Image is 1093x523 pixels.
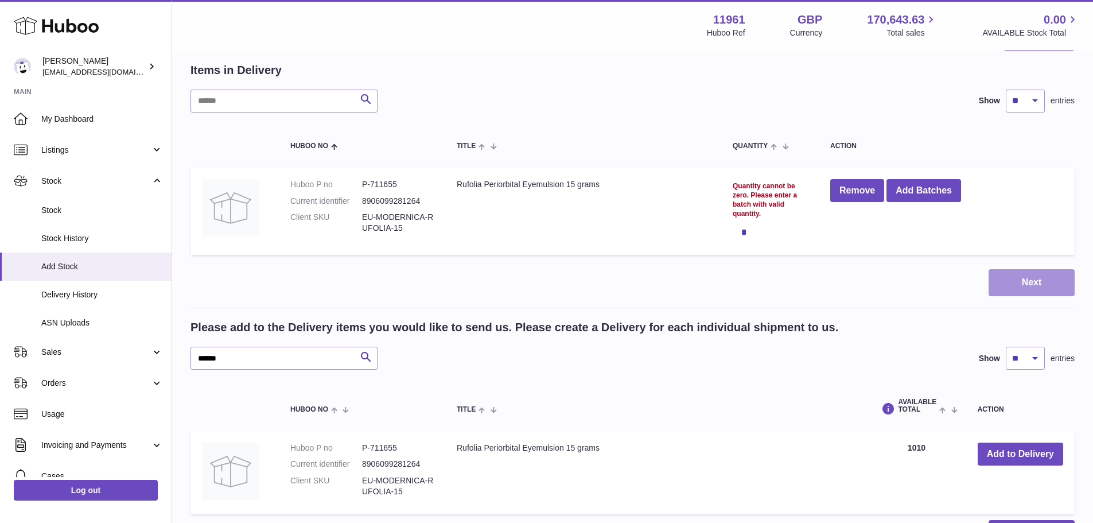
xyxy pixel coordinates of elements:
span: [EMAIL_ADDRESS][DOMAIN_NAME] [42,67,169,76]
span: Invoicing and Payments [41,440,151,451]
span: Stock [41,205,163,216]
div: Currency [790,28,823,38]
div: Action [978,406,1063,413]
a: Log out [14,480,158,501]
span: Huboo no [290,142,328,150]
img: Rufolia Periorbital Eyemulsion 15 grams [202,443,259,500]
h2: Items in Delivery [190,63,282,78]
a: 0.00 AVAILABLE Stock Total [982,12,1079,38]
span: AVAILABLE Total [898,398,936,413]
span: 170,643.63 [867,12,924,28]
td: Rufolia Periorbital Eyemulsion 15 grams [445,168,721,255]
span: Stock [41,176,151,187]
a: 170,643.63 Total sales [867,12,938,38]
label: Show [979,95,1000,106]
strong: GBP [798,12,822,28]
dt: Client SKU [290,212,362,234]
dd: 8906099281264 [362,196,434,207]
h2: Please add to the Delivery items you would like to send us. Please create a Delivery for each ind... [190,320,838,335]
span: Usage [41,409,163,420]
span: Add Stock [41,261,163,272]
button: Add to Delivery [978,443,1063,466]
span: Quantity [733,142,768,150]
span: entries [1051,95,1075,106]
span: AVAILABLE Stock Total [982,28,1079,38]
span: 0.00 [1044,12,1066,28]
dt: Huboo P no [290,443,362,454]
span: My Dashboard [41,114,163,125]
strong: 11961 [713,12,745,28]
span: Stock History [41,233,163,244]
dt: Huboo P no [290,179,362,190]
dd: 8906099281264 [362,459,434,470]
dd: EU-MODERNICA-RUFOLIA-15 [362,212,434,234]
label: Show [979,353,1000,364]
dd: EU-MODERNICA-RUFOLIA-15 [362,475,434,497]
dt: Current identifier [290,196,362,207]
span: Listings [41,145,151,156]
button: Add Batches [886,179,961,203]
div: Quantity cannot be zero. Please enter a batch with valid quantity. [733,181,807,219]
span: Huboo no [290,406,328,413]
button: Next [989,269,1075,296]
td: Rufolia Periorbital Eyemulsion 15 grams [445,431,867,515]
img: Rufolia Periorbital Eyemulsion 15 grams [202,179,259,237]
dt: Client SKU [290,475,362,497]
span: ASN Uploads [41,317,163,328]
div: [PERSON_NAME] [42,56,146,78]
img: internalAdmin-11961@internal.huboo.com [14,58,31,75]
span: entries [1051,353,1075,364]
span: Title [457,142,476,150]
div: Huboo Ref [707,28,745,38]
span: Cases [41,471,163,482]
dd: P-711655 [362,443,434,454]
dt: Current identifier [290,459,362,470]
td: 1010 [867,431,966,515]
span: Title [457,406,476,413]
button: Remove [830,179,884,203]
span: Orders [41,378,151,389]
span: Delivery History [41,289,163,300]
span: Sales [41,347,151,358]
div: Action [830,142,1063,150]
span: Total sales [886,28,938,38]
dd: P-711655 [362,179,434,190]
